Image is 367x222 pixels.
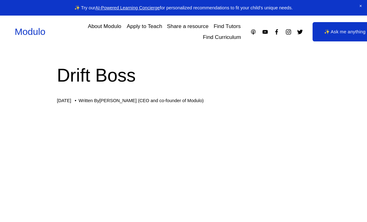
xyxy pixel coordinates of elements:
a: Twitter [297,29,303,35]
h1: Drift Boss [57,63,310,88]
a: Instagram [285,29,292,35]
a: Share a resource [167,21,209,32]
a: Facebook [273,29,280,35]
a: AI-Powered Learning Concierge [95,5,160,10]
a: Modulo [15,26,45,37]
a: YouTube [262,29,268,35]
a: Apple Podcasts [250,29,257,35]
a: Find Tutors [214,21,241,32]
a: Apply to Teach [127,21,162,32]
div: Written By [79,98,204,104]
a: Find Curriculum [203,32,241,43]
a: [PERSON_NAME] (CEO and co-founder of Modulo) [100,98,204,103]
a: About Modulo [88,21,121,32]
span: [DATE] [57,98,71,103]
